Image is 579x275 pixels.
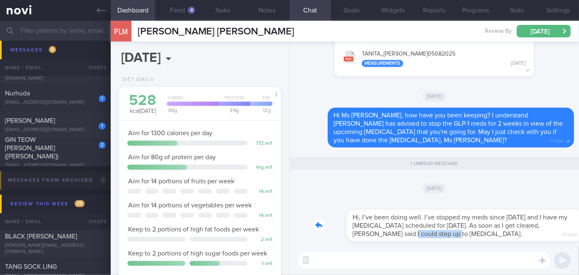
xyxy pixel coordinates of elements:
span: GIN TEOW [PERSON_NAME] ([PERSON_NAME]) [5,137,58,160]
div: 39 g [217,108,250,113]
span: Aim for 14 portions of vegetables per week [128,202,252,209]
span: Keep to 2 portions of high fat foods per week [128,226,259,233]
div: [EMAIL_ADDRESS][DOMAIN_NAME] [5,163,106,169]
div: TANITA_ [PERSON_NAME] 05082025 [362,51,525,67]
span: [PERSON_NAME] [5,118,55,124]
div: 1 [99,95,106,102]
div: 41 g left [252,165,272,171]
div: 528 [127,93,158,108]
div: Measurements [362,60,403,67]
div: 2 [99,142,106,149]
span: Review By [485,28,512,35]
div: 65 g [164,108,219,113]
div: PLM [109,16,134,48]
span: Keep to 2 portions of high sugar foods per week [128,250,267,257]
div: [EMAIL_ADDRESS][DOMAIN_NAME] [5,100,106,106]
div: [EMAIL_ADDRESS][PERSON_NAME][DOMAIN_NAME] [5,70,106,82]
div: Fat [248,95,272,106]
div: 14 left [252,213,272,219]
div: 772 left [252,141,272,147]
button: [DATE] [517,25,571,37]
span: 25 [75,200,85,207]
div: 12 g [248,108,272,113]
div: Review this week [8,199,87,210]
div: [DATE] [511,61,525,67]
div: Protein [217,95,250,106]
div: 2 [99,65,106,72]
button: TANITA_[PERSON_NAME]05082025 Measurements [DATE] [339,45,530,71]
div: 4 [188,7,195,14]
span: [PERSON_NAME] [PERSON_NAME] [138,27,294,37]
span: Aim for 1300 calories per day [128,130,212,136]
span: [DATE] [423,91,446,101]
span: Hi Ms [PERSON_NAME], how have you been keeping? I understand [PERSON_NAME] has advised to stop th... [333,112,563,144]
span: TANG SOCK LING [5,264,57,270]
div: Diet (Daily) [119,77,154,83]
div: [PERSON_NAME][EMAIL_ADDRESS][DOMAIN_NAME] [5,243,106,256]
span: [PERSON_NAME] [5,60,55,67]
span: [DATE] [423,183,446,193]
div: 14 left [252,189,272,195]
div: Carbs [164,95,219,106]
div: 1 left [252,261,272,267]
span: Nurhuda [5,90,30,97]
div: [EMAIL_ADDRESS][DOMAIN_NAME] [5,127,106,134]
span: BLACK [PERSON_NAME] [5,234,77,240]
div: 2 left [252,237,272,243]
div: 1 [99,123,106,130]
span: Aim for 14 portions of fruits per week [128,178,234,185]
span: Aim for 80g of protein per day [128,154,216,161]
span: 0 [100,177,107,184]
div: Chats [78,214,111,230]
div: kcal [DATE] [127,93,158,115]
div: Messages from Archived [6,175,109,186]
span: 10:20am [549,136,564,144]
